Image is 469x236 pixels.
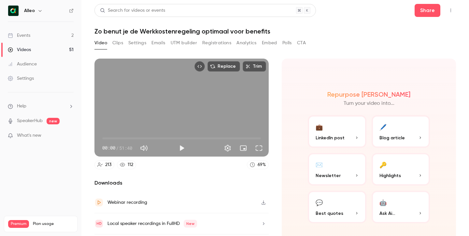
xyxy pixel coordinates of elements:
img: Alleo [8,6,19,16]
a: 213 [94,160,114,169]
div: Local speaker recordings in FullHD [107,220,197,228]
div: Events [8,32,30,39]
div: 112 [128,161,133,168]
div: 💬 [316,197,323,207]
span: Plan usage [33,221,73,227]
iframe: Noticeable Trigger [66,133,74,139]
button: UTM builder [171,38,197,48]
h2: Downloads [94,179,269,187]
button: Trim [243,61,266,72]
span: 00:00 [102,145,115,151]
span: Best quotes [316,210,343,217]
li: help-dropdown-opener [8,103,74,110]
button: 💼LinkedIn post [308,115,366,148]
div: 🔑 [379,160,387,170]
button: Top Bar Actions [446,5,456,16]
span: Newsletter [316,172,341,179]
span: Help [17,103,26,110]
div: 69 % [258,161,266,168]
div: Webinar recording [107,199,147,206]
h6: Alleo [24,7,35,14]
div: Audience [8,61,37,67]
button: Registrations [202,38,231,48]
button: Play [175,142,188,155]
div: 213 [105,161,111,168]
div: 🖊️ [379,122,387,132]
a: 112 [117,160,136,169]
button: Embed [262,38,277,48]
h2: Repurpose [PERSON_NAME] [327,90,410,98]
button: Emails [151,38,165,48]
span: New [184,220,197,228]
h1: Zo benut je de Werkkostenregeling optimaal voor benefits [94,27,456,35]
button: CTA [297,38,306,48]
button: Analytics [236,38,257,48]
span: What's new [17,132,41,139]
button: Video [94,38,107,48]
button: 💬Best quotes [308,191,366,223]
button: ✉️Newsletter [308,153,366,186]
button: Full screen [252,142,265,155]
button: Polls [282,38,292,48]
span: / [116,145,119,151]
div: 🤖 [379,197,387,207]
div: Videos [8,47,31,53]
button: Clips [112,38,123,48]
span: 51:40 [119,145,132,151]
div: Search for videos or events [100,7,165,14]
a: 69% [247,160,269,169]
button: Replace [207,61,240,72]
span: Ask Ai... [379,210,395,217]
a: SpeakerHub [17,118,43,124]
span: LinkedIn post [316,134,345,141]
button: Share [415,4,440,17]
div: ✉️ [316,160,323,170]
button: 🖊️Blog article [372,115,430,148]
span: Blog article [379,134,405,141]
button: Mute [137,142,150,155]
button: 🤖Ask Ai... [372,191,430,223]
span: new [47,118,60,124]
button: Embed video [194,61,205,72]
p: Turn your video into... [344,100,394,107]
button: Settings [221,142,234,155]
span: Premium [8,220,29,228]
div: 00:00 [102,145,132,151]
button: 🔑Highlights [372,153,430,186]
span: Highlights [379,172,401,179]
button: Settings [128,38,146,48]
button: Turn on miniplayer [237,142,250,155]
div: Settings [8,75,34,82]
div: 💼 [316,122,323,132]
